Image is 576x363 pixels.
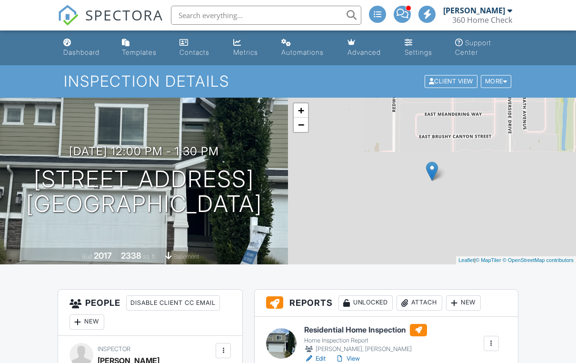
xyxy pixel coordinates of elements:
[304,337,427,344] div: Home Inspection Report
[294,103,308,118] a: Zoom in
[294,118,308,132] a: Zoom out
[229,34,270,61] a: Metrics
[94,251,112,261] div: 2017
[348,48,381,56] div: Advanced
[179,48,209,56] div: Contacts
[173,253,199,260] span: basement
[304,344,427,354] div: [PERSON_NAME], [PERSON_NAME]
[69,145,219,158] h3: [DATE] 12:00 pm - 1:30 pm
[446,295,481,311] div: New
[255,290,518,317] h3: Reports
[401,34,444,61] a: Settings
[98,345,130,353] span: Inspector
[344,34,393,61] a: Advanced
[58,13,163,33] a: SPECTORA
[338,295,393,311] div: Unlocked
[26,167,262,217] h1: [STREET_ADDRESS] [GEOGRAPHIC_DATA]
[458,257,474,263] a: Leaflet
[443,6,505,15] div: [PERSON_NAME]
[82,253,92,260] span: Built
[451,34,516,61] a: Support Center
[304,324,427,336] h6: Residential Home Inspection
[176,34,222,61] a: Contacts
[424,77,480,84] a: Client View
[60,34,110,61] a: Dashboard
[476,257,501,263] a: © MapTiler
[304,324,427,354] a: Residential Home Inspection Home Inspection Report [PERSON_NAME], [PERSON_NAME]
[126,295,220,311] div: Disable Client CC Email
[85,5,163,25] span: SPECTORA
[503,257,574,263] a: © OpenStreetMap contributors
[233,48,258,56] div: Metrics
[456,256,576,264] div: |
[121,251,141,261] div: 2338
[452,15,512,25] div: 360 Home Check
[425,75,477,88] div: Client View
[171,6,361,25] input: Search everything...
[455,39,491,56] div: Support Center
[63,48,99,56] div: Dashboard
[118,34,168,61] a: Templates
[58,290,242,336] h3: People
[143,253,156,260] span: sq. ft.
[278,34,337,61] a: Automations (Advanced)
[64,73,512,90] h1: Inspection Details
[122,48,157,56] div: Templates
[281,48,324,56] div: Automations
[481,75,512,88] div: More
[405,48,432,56] div: Settings
[58,5,79,26] img: The Best Home Inspection Software - Spectora
[70,314,104,330] div: New
[397,295,442,311] div: Attach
